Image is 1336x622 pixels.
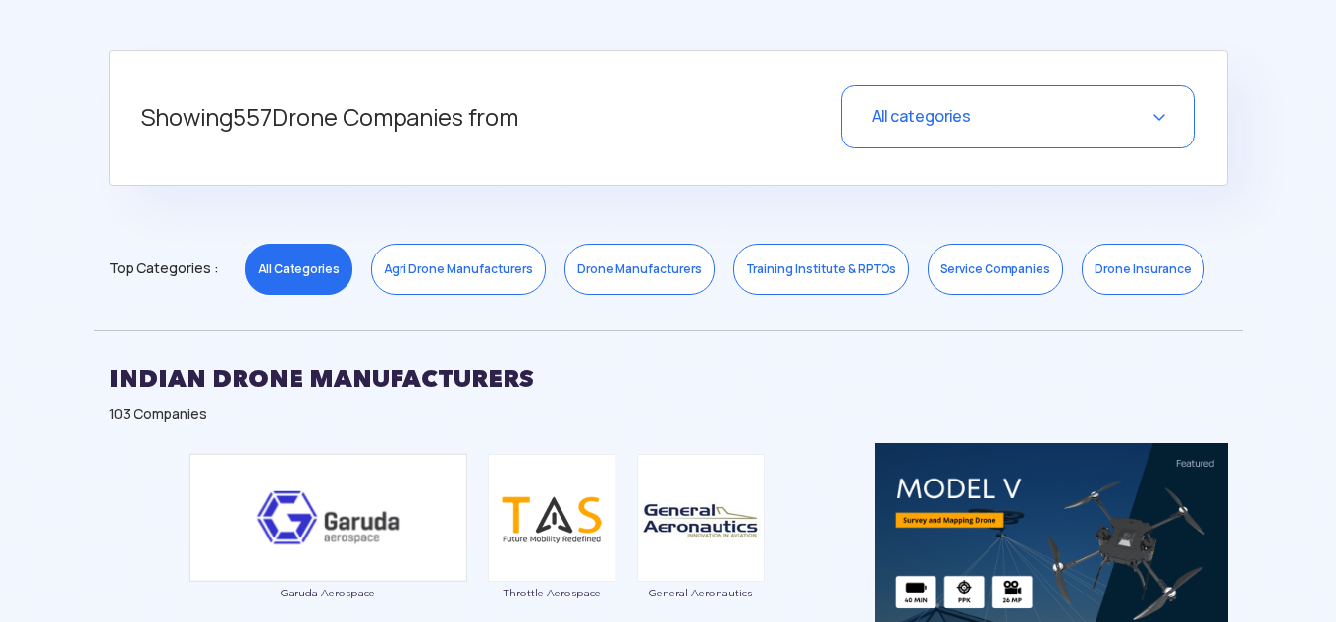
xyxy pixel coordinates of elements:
span: Top Categories : [109,253,218,284]
span: All categories [872,106,971,127]
img: ic_garuda_eco.png [188,453,467,582]
img: ic_throttle.png [488,454,615,582]
a: Drone Manufacturers [564,244,715,295]
a: Throttle Aerospace [487,507,616,597]
h5: Showing Drone Companies from [141,85,721,150]
a: All Categories [245,244,352,295]
span: General Aeronautics [636,587,766,598]
a: General Aeronautics [636,507,766,597]
a: Drone Insurance [1082,244,1204,295]
a: Garuda Aerospace [188,507,467,598]
span: Throttle Aerospace [487,587,616,598]
span: Garuda Aerospace [188,587,467,598]
img: ic_general.png [637,454,765,582]
h2: INDIAN DRONE MANUFACTURERS [109,355,1228,404]
a: Training Institute & RPTOs [733,244,909,295]
span: 557 [233,102,272,133]
a: Agri Drone Manufacturers [371,244,546,295]
a: Service Companies [928,244,1063,295]
div: 103 Companies [109,404,1228,424]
